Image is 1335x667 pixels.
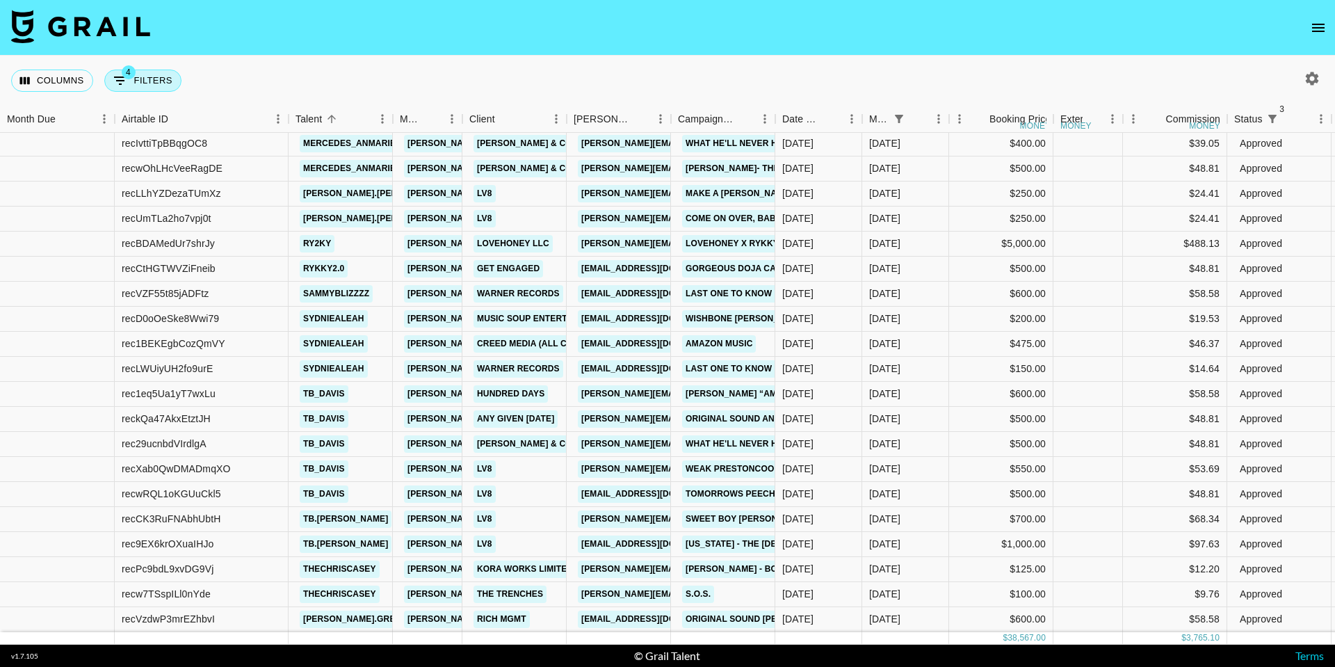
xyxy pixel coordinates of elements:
[949,457,1053,482] div: $550.00
[404,611,631,628] a: [PERSON_NAME][EMAIL_ADDRESS][DOMAIN_NAME]
[474,360,563,378] a: Warner Records
[1123,307,1227,332] div: $19.53
[1234,588,1288,600] span: approved
[495,109,515,129] button: Sort
[578,485,734,503] a: [EMAIL_ADDRESS][DOMAIN_NAME]
[1123,182,1227,207] div: $24.41
[1123,357,1227,382] div: $14.64
[682,561,825,578] a: [PERSON_NAME] - Born to Fly
[122,537,214,551] div: rec9EX6krOXuaIHJo
[1060,122,1092,130] div: money
[949,257,1053,282] div: $500.00
[869,462,900,476] div: Sep '25
[1189,122,1220,130] div: money
[474,135,594,152] a: [PERSON_NAME] & Co LLC
[682,435,871,453] a: What He'll Never Have [PERSON_NAME]
[404,485,631,503] a: [PERSON_NAME][EMAIL_ADDRESS][DOMAIN_NAME]
[578,460,804,478] a: [PERSON_NAME][EMAIL_ADDRESS][DOMAIN_NAME]
[949,282,1053,307] div: $600.00
[650,109,671,129] button: Menu
[300,135,404,152] a: mercedes_anmarie_
[682,485,806,503] a: Tomorrows peechmusic
[782,262,814,275] div: 9/26/2025
[104,70,181,92] button: Show filters
[404,260,631,278] a: [PERSON_NAME][EMAIL_ADDRESS][DOMAIN_NAME]
[782,612,814,626] div: 9/22/2025
[1234,163,1288,174] span: approved
[869,437,900,451] div: Sep '25
[949,432,1053,457] div: $500.00
[949,582,1053,607] div: $100.00
[1181,632,1186,644] div: $
[1123,332,1227,357] div: $46.37
[949,207,1053,232] div: $250.00
[989,106,1051,133] div: Booking Price
[782,562,814,576] div: 9/11/2025
[122,437,207,451] div: rec29ucnbdVIrdlgA
[1282,109,1302,129] button: Sort
[122,337,225,351] div: rec1BEKEgbCozQmVY
[682,285,869,303] a: Last One To Know GavinAdcockMusic
[682,385,798,403] a: [PERSON_NAME] “Ammo”
[404,285,631,303] a: [PERSON_NAME][EMAIL_ADDRESS][DOMAIN_NAME]
[474,235,553,252] a: Lovehoney LLC
[404,335,631,353] a: [PERSON_NAME][EMAIL_ADDRESS][DOMAIN_NAME]
[949,131,1053,156] div: $400.00
[578,611,734,628] a: [EMAIL_ADDRESS][DOMAIN_NAME]
[869,161,900,175] div: Sep '25
[11,10,150,43] img: Grail Talent
[300,536,391,553] a: tb.[PERSON_NAME]
[869,337,900,351] div: Sep '25
[782,587,814,601] div: 9/26/2025
[404,310,631,328] a: [PERSON_NAME][EMAIL_ADDRESS][DOMAIN_NAME]
[122,136,207,150] div: recIvttiTpBBqgOC8
[474,335,618,353] a: Creed Media (All Campaigns)
[1123,482,1227,507] div: $48.81
[300,435,348,453] a: tb_davis
[578,586,804,603] a: [PERSON_NAME][EMAIL_ADDRESS][DOMAIN_NAME]
[782,337,814,351] div: 9/8/2025
[1234,138,1288,149] span: approved
[682,360,869,378] a: Last One To Know GavinAdcockMusic
[1123,207,1227,232] div: $24.41
[869,387,900,401] div: Sep '25
[404,210,631,227] a: [PERSON_NAME][EMAIL_ADDRESS][DOMAIN_NAME]
[1234,213,1288,224] span: approved
[782,537,814,551] div: 9/30/2025
[122,186,221,200] div: recLLhYZDezaTUmXz
[474,460,496,478] a: LV8
[782,437,814,451] div: 9/13/2025
[404,160,631,177] a: [PERSON_NAME][EMAIL_ADDRESS][DOMAIN_NAME]
[122,612,215,626] div: recVzdwP3mrEZhbvI
[682,210,859,227] a: Come On Over, Baby [PERSON_NAME]
[949,182,1053,207] div: $250.00
[474,185,496,202] a: LV8
[474,611,530,628] a: Rich MGMT
[1234,488,1288,499] span: approved
[300,185,452,202] a: [PERSON_NAME].[PERSON_NAME]
[775,106,862,133] div: Date Created
[404,511,631,528] a: [PERSON_NAME][EMAIL_ADDRESS][DOMAIN_NAME]
[122,362,213,376] div: recLWUiyUH2fo9urE
[869,236,900,250] div: Sep '25
[1123,382,1227,407] div: $58.58
[1263,109,1282,129] div: 3 active filters
[682,260,784,278] a: Gorgeous Doja Cat
[682,335,756,353] a: AMAZON MUSIC
[122,287,209,300] div: recVZF55t85jADFtz
[889,109,909,129] div: 1 active filter
[122,462,231,476] div: recXab0QwDMADmqXO
[1123,457,1227,482] div: $53.69
[869,312,900,326] div: Sep '25
[1234,363,1288,374] span: approved
[404,360,631,378] a: [PERSON_NAME][EMAIL_ADDRESS][DOMAIN_NAME]
[1083,109,1102,129] button: Sort
[122,487,221,501] div: recwRQL1oKGUuCkl5
[474,485,496,503] a: LV8
[949,382,1053,407] div: $600.00
[1234,238,1288,249] span: approved
[474,586,547,603] a: The Trenches
[949,307,1053,332] div: $200.00
[909,109,928,129] button: Sort
[682,511,814,528] a: Sweet Boy [PERSON_NAME]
